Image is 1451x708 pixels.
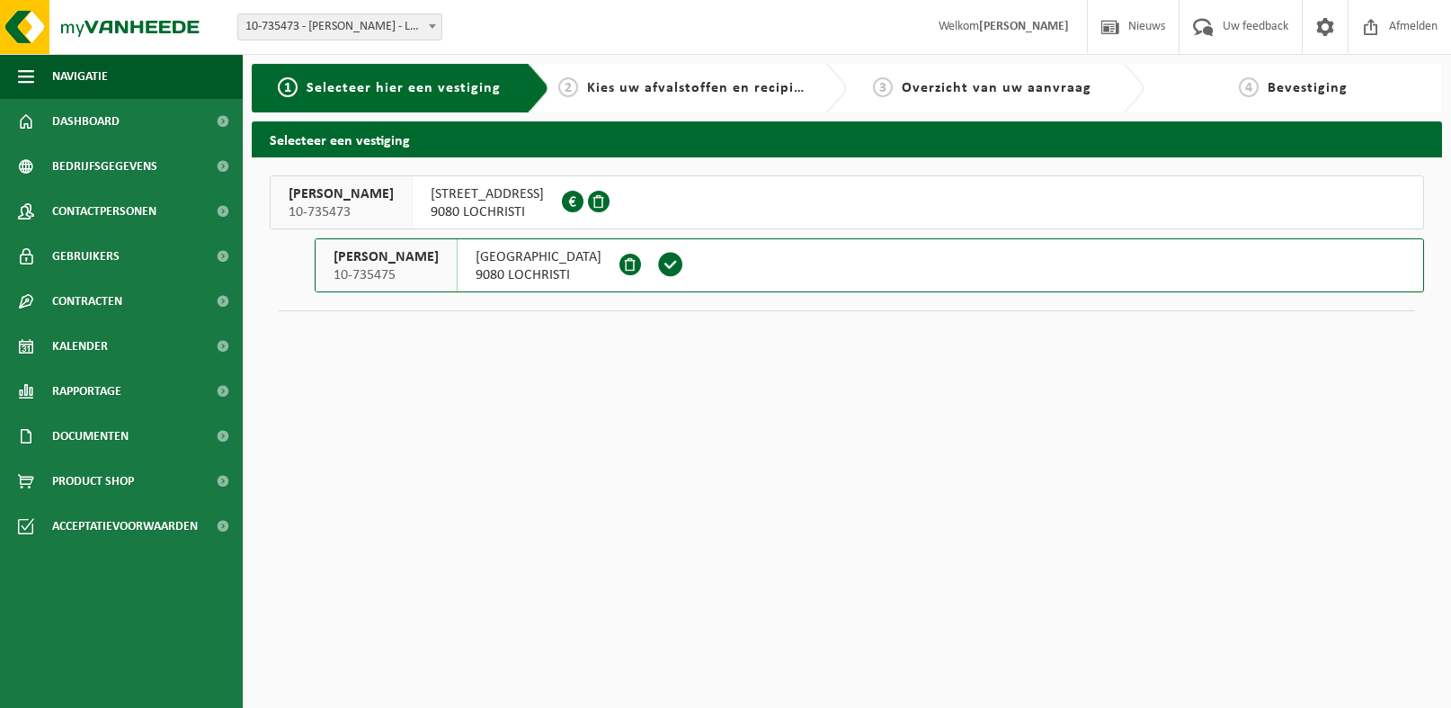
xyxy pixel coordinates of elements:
[431,185,544,203] span: [STREET_ADDRESS]
[1239,77,1259,97] span: 4
[52,99,120,144] span: Dashboard
[979,20,1069,33] strong: [PERSON_NAME]
[237,13,442,40] span: 10-735473 - KINT JAN - LOCHRISTI
[52,234,120,279] span: Gebruikers
[252,121,1442,157] h2: Selecteer een vestiging
[315,238,1424,292] button: [PERSON_NAME] 10-735475 [GEOGRAPHIC_DATA]9080 LOCHRISTI
[52,189,156,234] span: Contactpersonen
[587,81,834,95] span: Kies uw afvalstoffen en recipiënten
[52,54,108,99] span: Navigatie
[307,81,501,95] span: Selecteer hier een vestiging
[278,77,298,97] span: 1
[52,414,129,459] span: Documenten
[558,77,578,97] span: 2
[873,77,893,97] span: 3
[476,266,601,284] span: 9080 LOCHRISTI
[270,175,1424,229] button: [PERSON_NAME] 10-735473 [STREET_ADDRESS]9080 LOCHRISTI
[52,369,121,414] span: Rapportage
[52,324,108,369] span: Kalender
[238,14,441,40] span: 10-735473 - KINT JAN - LOCHRISTI
[289,203,394,221] span: 10-735473
[52,144,157,189] span: Bedrijfsgegevens
[52,279,122,324] span: Contracten
[52,459,134,504] span: Product Shop
[902,81,1091,95] span: Overzicht van uw aanvraag
[334,266,439,284] span: 10-735475
[431,203,544,221] span: 9080 LOCHRISTI
[476,248,601,266] span: [GEOGRAPHIC_DATA]
[1268,81,1348,95] span: Bevestiging
[334,248,439,266] span: [PERSON_NAME]
[289,185,394,203] span: [PERSON_NAME]
[52,504,198,549] span: Acceptatievoorwaarden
